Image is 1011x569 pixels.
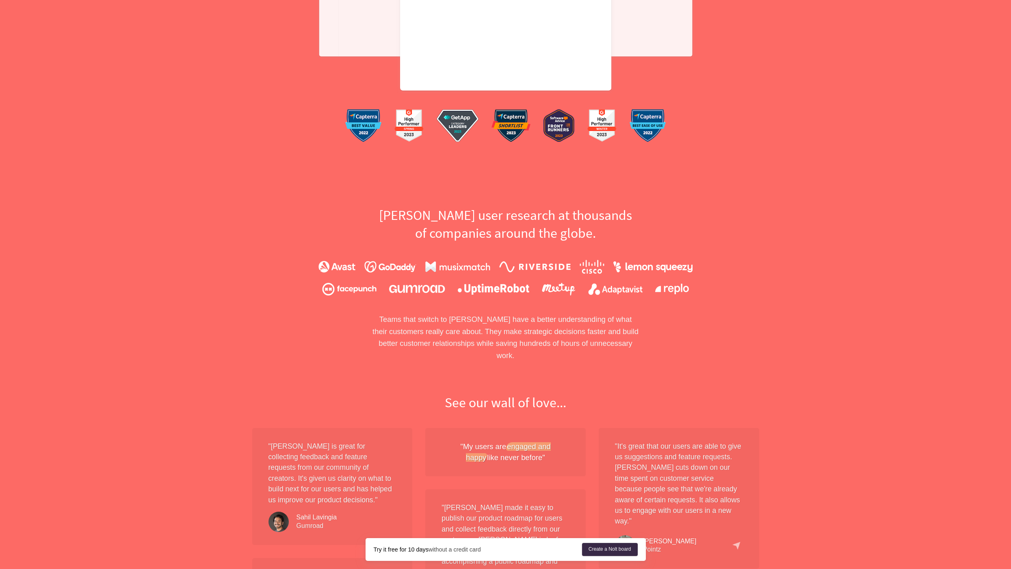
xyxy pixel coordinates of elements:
[849,317,1003,561] iframe: Chatra live chat
[542,283,576,295] img: meetup.9107d9babc.png
[643,537,697,554] div: Pointz
[582,543,638,556] a: Create a Nolt board
[499,261,571,272] img: riverside.224b59c4e9.png
[366,394,646,412] h2: See our wall of love...
[389,285,445,293] img: gumroad.2d33986aca.png
[458,284,529,294] img: uptimerobot.920923f729.png
[615,441,743,527] p: "It's great that our users are able to give us suggestions and feature requests. [PERSON_NAME] cu...
[587,107,617,145] img: g2-2.67a1407cb9.png
[442,441,569,463] div: "My users are like never before"
[394,107,424,145] img: g2-1.d59c70ff4a.png
[374,546,429,553] strong: Try it free for 10 days
[374,545,582,554] div: without a credit card
[364,261,416,273] img: godaddy.fea34582f6.png
[297,513,337,530] div: Gumroad
[613,261,693,272] img: lemonsqueezy.bc0263d410.png
[580,260,604,274] img: cisco.095899e268.png
[655,284,689,294] img: replo.43f45c7cdc.png
[322,283,377,295] img: facepunch.2d9380a33e.png
[615,535,635,556] img: testimonial-maggie.52abda0f92.jpg
[366,313,646,361] p: Teams that switch to [PERSON_NAME] have a better understanding of what their customers really car...
[318,261,355,273] img: avast.6829f2e004.png
[252,428,413,545] div: " [PERSON_NAME] is great for collecting feedback and feature requests from our community of creat...
[425,261,490,273] img: musixmatch.134dacf828.png
[268,512,289,532] img: testimonial-sahil.2236960693.jpg
[297,513,337,522] div: Sahil Lavingia
[543,109,574,142] img: softwareAdvice.8928b0e2d4.png
[491,109,530,142] img: capterra-3.4ae8dd4a3b.png
[643,537,697,546] div: [PERSON_NAME]
[345,109,381,142] img: capterra-1.a005f88887.png
[588,283,643,295] img: adaptavist.4060977e04.png
[437,109,478,142] img: getApp.168aadcbc8.png
[366,206,646,242] h2: [PERSON_NAME] user research at thousands of companies around the globe.
[466,442,550,462] em: engaged and happy
[630,109,666,142] img: capterra-2.aadd15ad95.png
